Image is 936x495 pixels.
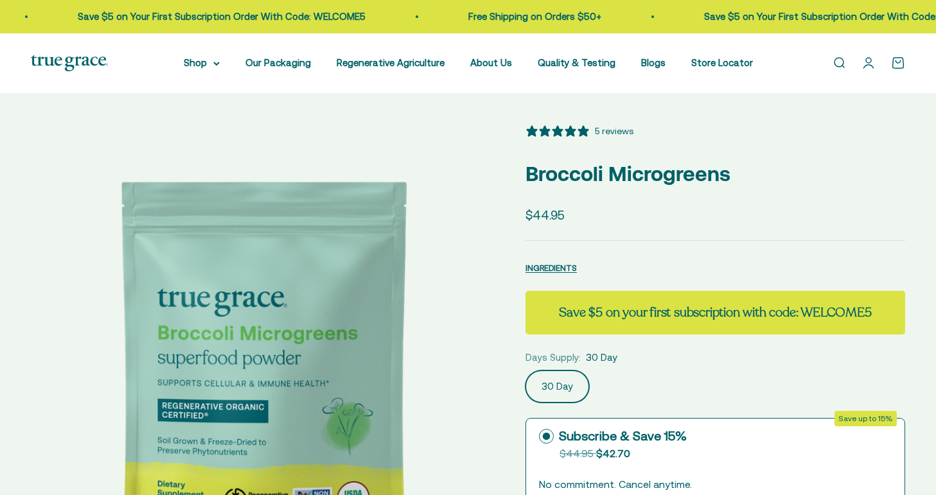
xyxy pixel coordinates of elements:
span: INGREDIENTS [525,263,577,273]
button: INGREDIENTS [525,260,577,275]
strong: Save $5 on your first subscription with code: WELCOME5 [559,304,871,321]
div: 5 reviews [595,124,633,138]
a: About Us [470,57,512,68]
summary: Shop [184,55,220,71]
sale-price: $44.95 [525,205,565,225]
span: 30 Day [586,350,617,365]
a: Free Shipping on Orders $50+ [467,11,600,22]
button: 5 stars, 5 ratings [525,124,633,138]
a: Our Packaging [245,57,311,68]
a: Regenerative Agriculture [337,57,445,68]
a: Blogs [641,57,666,68]
p: Save $5 on Your First Subscription Order With Code: WELCOME5 [76,9,364,24]
a: Quality & Testing [538,57,615,68]
p: Broccoli Microgreens [525,157,905,190]
legend: Days Supply: [525,350,581,365]
a: Store Locator [691,57,753,68]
